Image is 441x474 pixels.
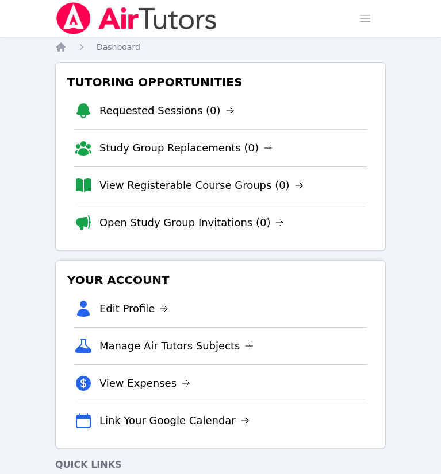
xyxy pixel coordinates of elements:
a: Study Group Replacements (0) [99,140,273,156]
a: View Expenses [99,375,190,391]
a: Link Your Google Calendar [99,413,250,429]
nav: Breadcrumb [55,41,386,53]
img: Air Tutors [55,2,218,34]
span: Dashboard [97,42,140,52]
a: Edit Profile [99,301,169,317]
a: Dashboard [97,41,140,53]
h4: Quick Links [55,458,386,472]
a: Requested Sessions (0) [99,103,235,119]
a: Open Study Group Invitations (0) [99,215,285,231]
a: Manage Air Tutors Subjects [99,338,254,354]
h3: Your Account [65,270,376,290]
h3: Tutoring Opportunities [65,72,376,92]
a: View Registerable Course Groups (0) [99,177,304,193]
